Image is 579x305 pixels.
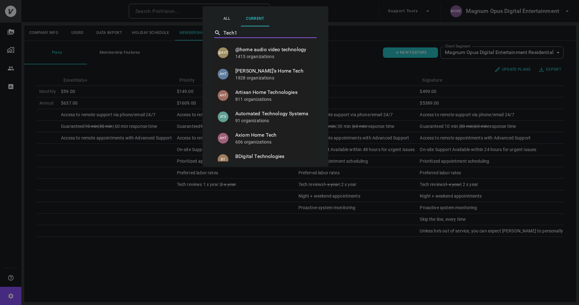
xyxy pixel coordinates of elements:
p: 106 organizations [235,160,310,166]
span: Axiom Home Tech [235,131,310,139]
p: 606 organizations [235,139,310,145]
p: 91 organizations [235,117,310,124]
span: BDigital Technologies [235,153,310,160]
p: 811 organizations [235,96,310,102]
button: Current [241,11,269,26]
p: AHT [218,90,228,101]
span: Artisan Home Technologies [235,89,310,96]
span: @home audio video technology [235,46,310,53]
input: Select Partner… [223,28,307,38]
span: [PERSON_NAME]'s Home Tech [235,67,310,75]
p: ATS [218,112,228,122]
p: 1928 organizations [235,75,310,81]
span: Automated Technology Systems [235,110,310,117]
button: Close [316,32,317,33]
p: BT [218,154,228,165]
p: AHT [218,69,228,79]
button: All [213,11,241,26]
p: 1413 organizations [235,53,310,60]
p: @AVT [218,47,228,58]
p: AHT [218,133,228,144]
